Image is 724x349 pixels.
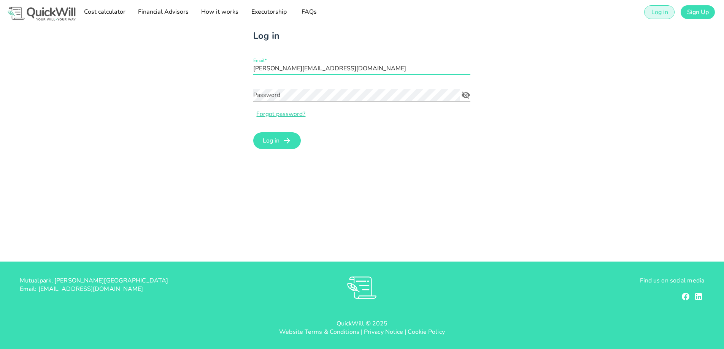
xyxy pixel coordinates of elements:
a: Financial Advisors [135,5,191,20]
a: Website Terms & Conditions [279,328,359,336]
p: QuickWill © 2025 [6,319,718,328]
button: Password appended action [459,90,473,100]
span: | [361,328,362,336]
span: | [405,328,406,336]
img: Logo [6,5,77,22]
a: FAQs [297,5,321,20]
p: Find us on social media [476,276,704,285]
span: How it works [201,8,238,16]
span: Log in [262,136,279,145]
a: Forgot password? [253,110,305,118]
span: Log in [651,8,668,16]
a: Sign Up [681,5,715,19]
a: Log in [644,5,674,19]
a: How it works [198,5,241,20]
label: Email* [253,58,267,63]
img: RVs0sauIwKhMoGR03FLGkjXSOVwkZRnQsltkF0QxpTsornXsmh1o7vbL94pqF3d8sZvAAAAAElFTkSuQmCC [347,276,376,299]
span: Cost calculator [83,8,125,16]
a: Cookie Policy [408,328,445,336]
span: Financial Advisors [138,8,189,16]
a: Executorship [248,5,289,20]
a: Privacy Notice [364,328,403,336]
span: Sign Up [687,8,709,16]
a: Cost calculator [81,5,127,20]
span: Mutualpark, [PERSON_NAME][GEOGRAPHIC_DATA] [20,276,168,285]
span: FAQs [299,8,319,16]
span: Email: [EMAIL_ADDRESS][DOMAIN_NAME] [20,285,143,293]
h2: Log in [253,29,584,43]
span: Executorship [251,8,286,16]
button: Log in [253,132,301,149]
